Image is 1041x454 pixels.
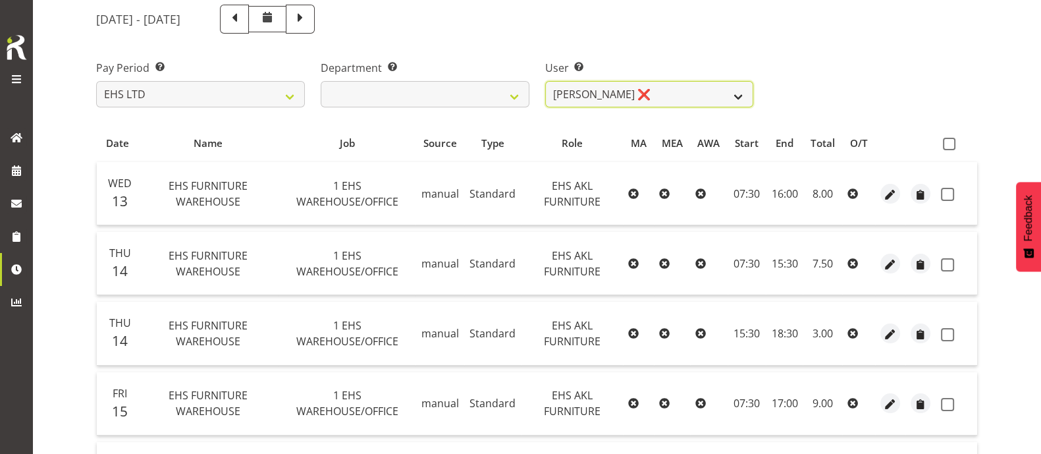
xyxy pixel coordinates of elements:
span: EHS AKL FURNITURE [544,318,601,349]
span: manual [421,396,459,411]
span: Type [481,136,504,151]
td: Standard [464,162,521,225]
span: 15 [112,402,128,420]
td: 3.00 [803,302,842,365]
td: 07:30 [728,232,766,295]
span: Date [106,136,129,151]
td: Standard [464,302,521,365]
span: EHS AKL FURNITURE [544,388,601,418]
td: 15:30 [766,232,803,295]
td: 17:00 [766,372,803,436]
span: Role [562,136,583,151]
td: 16:00 [766,162,803,225]
span: Source [423,136,457,151]
span: 1 EHS WAREHOUSE/OFFICE [296,248,398,279]
span: MA [631,136,647,151]
h5: [DATE] - [DATE] [96,12,180,26]
label: Pay Period [96,60,305,76]
span: manual [421,326,459,341]
td: Standard [464,372,521,436]
span: 1 EHS WAREHOUSE/OFFICE [296,318,398,349]
span: EHS AKL FURNITURE [544,179,601,209]
span: Thu [109,316,131,330]
label: Department [321,60,529,76]
span: EHS FURNITURE WAREHOUSE [169,179,248,209]
td: 8.00 [803,162,842,225]
span: Feedback [1023,195,1034,241]
span: Fri [113,386,127,401]
span: 1 EHS WAREHOUSE/OFFICE [296,388,398,418]
label: User [545,60,754,76]
img: Rosterit icon logo [3,33,30,62]
span: End [776,136,793,151]
span: EHS FURNITURE WAREHOUSE [169,318,248,349]
span: Job [340,136,355,151]
td: 18:30 [766,302,803,365]
span: O/T [850,136,868,151]
span: 1 EHS WAREHOUSE/OFFICE [296,179,398,209]
span: manual [421,256,459,271]
button: Feedback - Show survey [1016,182,1041,271]
td: 7.50 [803,232,842,295]
td: 07:30 [728,162,766,225]
span: MEA [661,136,682,151]
span: Thu [109,246,131,260]
span: Start [735,136,759,151]
span: 14 [112,262,128,280]
span: EHS FURNITURE WAREHOUSE [169,248,248,279]
span: AWA [697,136,720,151]
span: manual [421,186,459,201]
span: 13 [112,192,128,210]
span: EHS FURNITURE WAREHOUSE [169,388,248,418]
span: EHS AKL FURNITURE [544,248,601,279]
td: Standard [464,232,521,295]
td: 9.00 [803,372,842,436]
td: 07:30 [728,372,766,436]
td: 15:30 [728,302,766,365]
span: Name [194,136,223,151]
span: Wed [108,176,132,190]
span: Total [811,136,835,151]
span: 14 [112,331,128,350]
